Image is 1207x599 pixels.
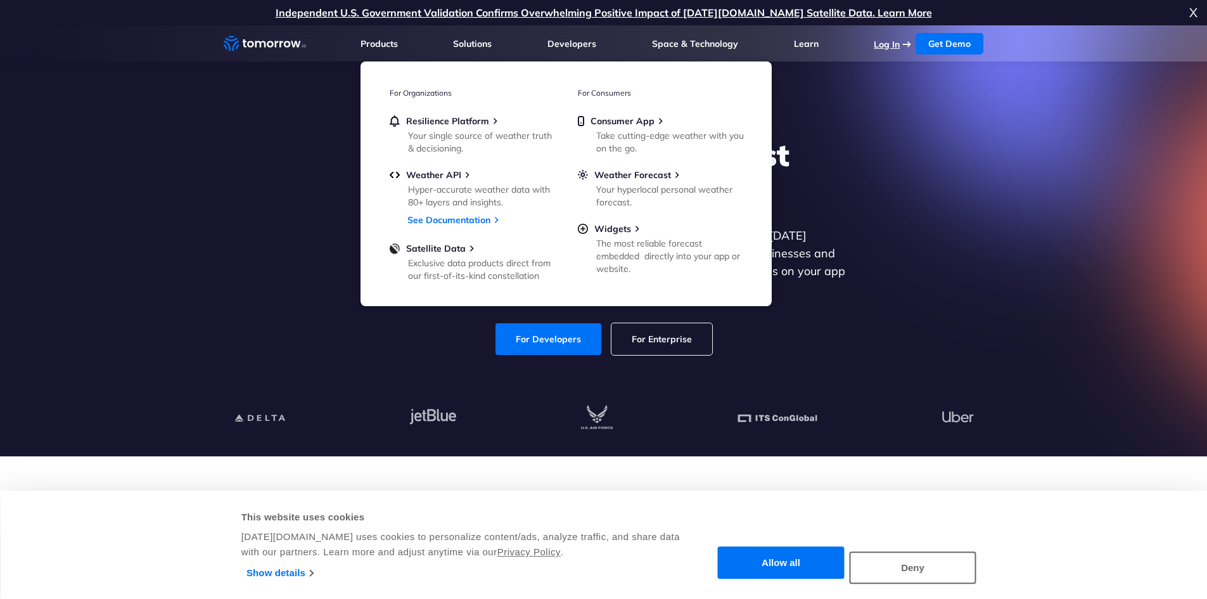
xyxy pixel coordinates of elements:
[407,214,490,226] a: See Documentation
[594,223,631,235] span: Widgets
[578,169,743,206] a: Weather ForecastYour hyperlocal personal weather forecast.
[596,237,744,275] div: The most reliable forecast embedded directly into your app or website.
[241,529,682,560] div: [DATE][DOMAIN_NAME] uses cookies to personalize content/ads, analyze traffic, and share data with...
[916,33,983,55] a: Get Demo
[390,115,400,127] img: bell.svg
[578,88,743,98] h3: For Consumers
[246,564,313,583] a: Show details
[390,115,554,152] a: Resilience PlatformYour single source of weather truth & decisioning.
[850,551,976,584] button: Deny
[390,88,554,98] h3: For Organizations
[596,183,744,209] div: Your hyperlocal personal weather forecast.
[453,38,492,49] a: Solutions
[547,38,596,49] a: Developers
[241,510,682,525] div: This website uses cookies
[224,34,306,53] a: Home link
[718,547,845,579] button: Allow all
[359,136,848,212] h1: Explore the World’s Best Weather API
[390,243,554,280] a: Satellite DataExclusive data products direct from our first-of-its-kind constellation
[406,169,461,181] span: Weather API
[578,223,743,273] a: WidgetsThe most reliable forecast embedded directly into your app or website.
[594,169,671,181] span: Weather Forecast
[390,243,400,254] img: satellite-data-menu.png
[276,6,932,19] a: Independent U.S. Government Validation Confirms Overwhelming Positive Impact of [DATE][DOMAIN_NAM...
[596,129,744,155] div: Take cutting-edge weather with you on the go.
[361,38,398,49] a: Products
[578,115,743,152] a: Consumer AppTake cutting-edge weather with you on the go.
[359,227,848,298] p: Get reliable and precise weather data through our free API. Count on [DATE][DOMAIN_NAME] for quic...
[652,38,738,49] a: Space & Technology
[794,38,819,49] a: Learn
[495,323,601,355] a: For Developers
[578,115,584,127] img: mobile.svg
[408,257,556,282] div: Exclusive data products direct from our first-of-its-kind constellation
[578,169,588,181] img: sun.svg
[591,115,655,127] span: Consumer App
[408,183,556,209] div: Hyper-accurate weather data with 80+ layers and insights.
[406,115,489,127] span: Resilience Platform
[497,546,561,557] a: Privacy Policy
[390,169,400,181] img: api.svg
[578,223,588,235] img: plus-circle.svg
[406,243,466,254] span: Satellite Data
[611,323,712,355] a: For Enterprise
[874,39,900,50] a: Log In
[408,129,556,155] div: Your single source of weather truth & decisioning.
[390,169,554,206] a: Weather APIHyper-accurate weather data with 80+ layers and insights.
